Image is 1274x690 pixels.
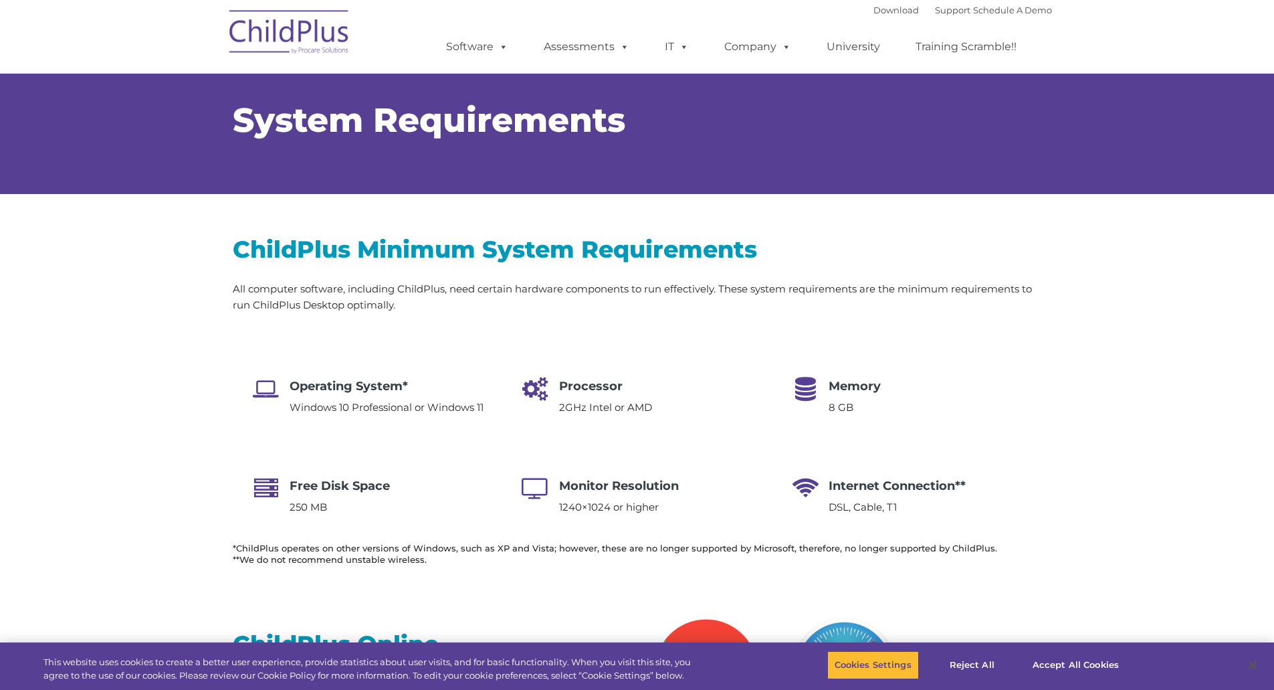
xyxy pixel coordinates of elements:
a: Software [433,33,522,60]
button: Close [1238,651,1267,680]
span: Free Disk Space [290,479,390,493]
p: All computer software, including ChildPlus, need certain hardware components to run effectively. ... [233,281,1042,313]
span: 250 MB [290,501,327,513]
button: Cookies Settings [827,651,919,679]
button: Accept All Cookies [1025,651,1126,679]
h2: ChildPlus Online [233,629,627,659]
img: ChildPlus by Procare Solutions [223,1,356,68]
span: 2GHz Intel or AMD [559,401,652,414]
span: 8 GB [829,401,853,414]
span: DSL, Cable, T1 [829,501,897,513]
span: Internet Connection** [829,479,966,493]
a: Training Scramble!! [902,33,1030,60]
a: Schedule A Demo [973,5,1052,15]
div: This website uses cookies to create a better user experience, provide statistics about user visit... [43,656,701,682]
a: Download [873,5,919,15]
h6: *ChildPlus operates on other versions of Windows, such as XP and Vista; however, these are no lon... [233,543,1042,566]
h2: ChildPlus Minimum System Requirements [233,234,1042,264]
a: Support [935,5,970,15]
span: 1240×1024 or higher [559,501,659,513]
a: Company [711,33,805,60]
a: University [813,33,893,60]
a: Assessments [530,33,643,60]
a: IT [651,33,702,60]
span: Memory [829,379,881,394]
p: Windows 10 Professional or Windows 11 [290,400,484,416]
span: Monitor Resolution [559,479,679,493]
h4: Operating System* [290,377,484,396]
font: | [873,5,1052,15]
button: Reject All [930,651,1014,679]
span: Processor [559,379,623,394]
span: System Requirements [233,100,625,141]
